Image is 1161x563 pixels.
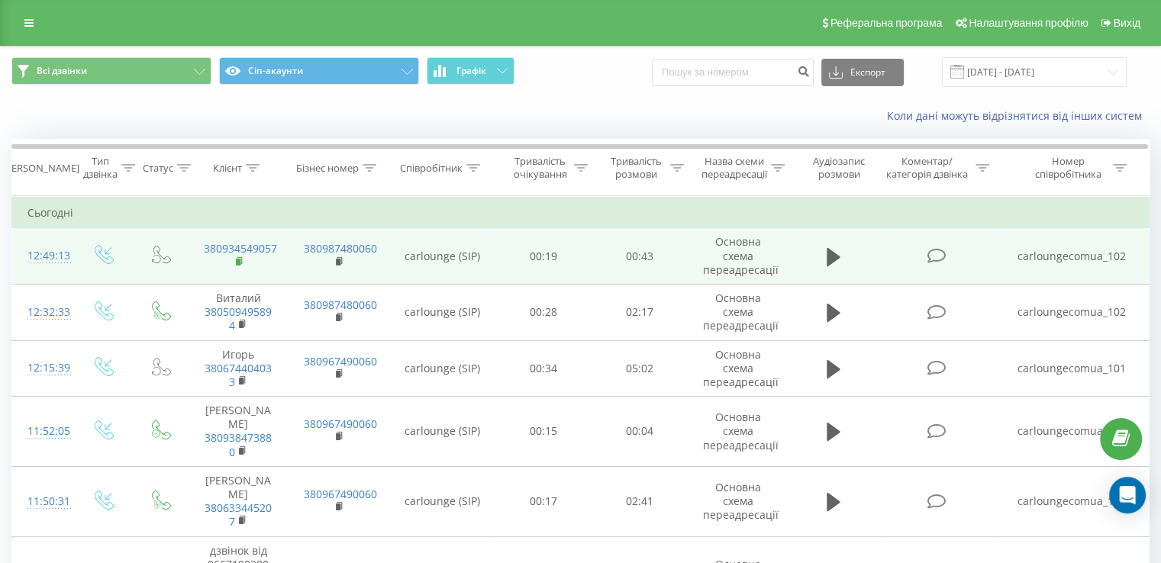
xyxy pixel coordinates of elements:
td: 02:41 [592,466,688,536]
input: Пошук за номером [652,59,814,86]
td: Основна схема переадресації [688,228,788,285]
div: [PERSON_NAME] [2,162,79,175]
button: Сіп-акаунти [219,57,419,85]
a: 380967490060 [304,417,377,431]
div: Коментар/категорія дзвінка [882,155,972,181]
td: Основна схема переадресації [688,284,788,340]
td: 00:15 [495,397,592,467]
div: Тип дзвінка [83,155,118,181]
a: 380967490060 [304,487,377,501]
button: Графік [427,57,514,85]
td: [PERSON_NAME] [189,466,289,536]
div: Номер співробітника [1027,155,1109,181]
a: 380938473880 [205,430,272,458]
div: Бізнес номер [296,162,359,175]
td: 00:19 [495,228,592,285]
div: Тривалість очікування [510,155,571,181]
div: Open Intercom Messenger [1109,477,1146,513]
td: Основна схема переадресації [688,397,788,467]
td: carlounge (SIP) [389,284,496,340]
td: carlounge (SIP) [389,397,496,467]
div: Назва схеми переадресації [701,155,767,181]
button: Всі дзвінки [11,57,211,85]
td: 00:17 [495,466,592,536]
td: Виталий [189,284,289,340]
div: 12:49:13 [27,241,58,271]
td: carloungecomua_101 [995,340,1149,397]
div: 11:50:31 [27,487,58,516]
span: Всі дзвінки [37,65,87,77]
td: [PERSON_NAME] [189,397,289,467]
td: carlounge (SIP) [389,340,496,397]
a: 380967490060 [304,354,377,368]
div: Клієнт [213,162,242,175]
a: 380633445207 [205,500,272,529]
span: Налаштування профілю [969,17,1088,29]
td: 05:02 [592,340,688,397]
a: Коли дані можуть відрізнятися вiд інших систем [887,108,1150,123]
td: Сьогодні [12,198,1150,228]
td: Основна схема переадресації [688,466,788,536]
td: 00:43 [592,228,688,285]
span: Графік [456,66,486,76]
td: Основна схема переадресації [688,340,788,397]
div: 11:52:05 [27,417,58,446]
td: carlounge (SIP) [389,466,496,536]
td: carloungecomua_102 [995,228,1149,285]
td: carloungecomua_102 [995,466,1149,536]
div: 12:32:33 [27,298,58,327]
a: 380509495894 [205,304,272,333]
a: 380987480060 [304,298,377,312]
td: carloungecomua_102 [995,397,1149,467]
td: carlounge (SIP) [389,228,496,285]
div: Тривалість розмови [605,155,666,181]
a: 380987480060 [304,241,377,256]
td: 00:28 [495,284,592,340]
div: Співробітник [400,162,463,175]
td: 00:04 [592,397,688,467]
div: Аудіозапис розмови [801,155,876,181]
span: Реферальна програма [830,17,943,29]
a: 380674404033 [205,361,272,389]
a: 380934549057 [204,241,277,256]
span: Вихід [1114,17,1140,29]
td: Игорь [189,340,289,397]
button: Експорт [821,59,904,86]
div: 12:15:39 [27,353,58,383]
div: Статус [143,162,173,175]
td: 02:17 [592,284,688,340]
td: carloungecomua_102 [995,284,1149,340]
td: 00:34 [495,340,592,397]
